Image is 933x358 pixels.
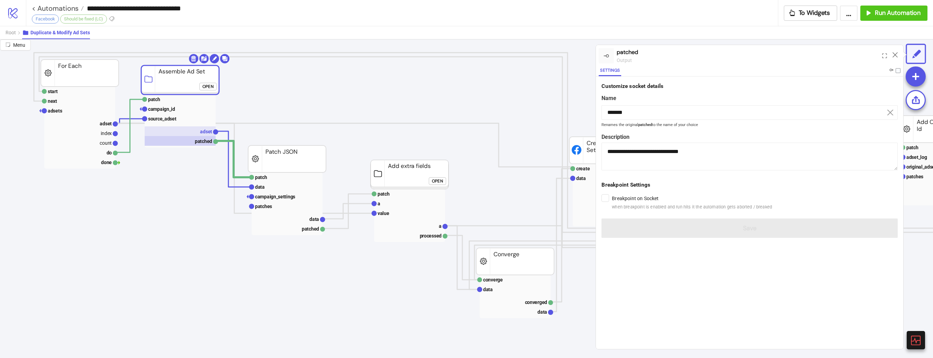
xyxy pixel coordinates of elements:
[13,42,25,48] span: Menu
[22,26,90,39] button: Duplicate & Modify Ad Sets
[799,9,830,17] span: To Widgets
[439,223,442,229] text: a
[200,129,212,134] text: adset
[6,42,10,47] span: radius-bottomright
[612,204,772,211] span: when breakpoint is enabled and run hits it the automation gets aborted / breaked
[6,30,16,35] span: Root
[576,176,586,181] text: data
[255,194,295,199] text: campaign_settings
[48,98,57,104] text: next
[601,123,898,127] small: Renames the original to the name of your choice
[199,83,217,90] button: Open
[483,277,503,283] text: converge
[378,191,390,197] text: patch
[378,201,380,206] text: a
[429,177,446,185] button: Open
[148,106,175,112] text: campaign_id
[100,121,112,126] text: adset
[906,174,923,179] text: patches
[840,6,858,21] button: ...
[601,82,898,90] div: Customize socket details
[906,145,918,150] text: patch
[48,89,58,94] text: start
[101,131,112,136] text: index
[32,5,84,12] a: < Automations
[599,67,621,76] button: Settings
[875,9,921,17] span: Run Automation
[309,216,319,222] text: data
[784,6,837,21] button: To Widgets
[255,184,265,190] text: data
[432,177,443,185] div: Open
[601,94,898,102] label: Name
[860,6,927,21] button: Run Automation
[255,204,272,209] text: patches
[537,309,547,315] text: data
[148,97,160,102] text: patch
[638,123,652,127] b: patched
[255,174,267,180] text: patch
[882,53,887,58] span: expand
[30,30,90,35] span: Duplicate & Modify Ad Sets
[60,15,107,24] div: Should be fixed (LC)
[483,287,493,292] text: data
[612,195,772,211] label: Breakpoint on Socket
[378,211,389,216] text: value
[100,140,112,146] text: count
[576,166,590,171] text: create
[601,181,898,189] div: Breakpoint Settings
[32,15,59,24] div: Facebook
[617,48,879,56] div: patched
[6,26,22,39] button: Root
[617,56,879,64] div: output
[48,108,62,114] text: adsets
[148,116,176,122] text: source_adset
[601,133,898,141] label: Description
[906,154,927,160] text: adset_log
[202,82,214,90] div: Open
